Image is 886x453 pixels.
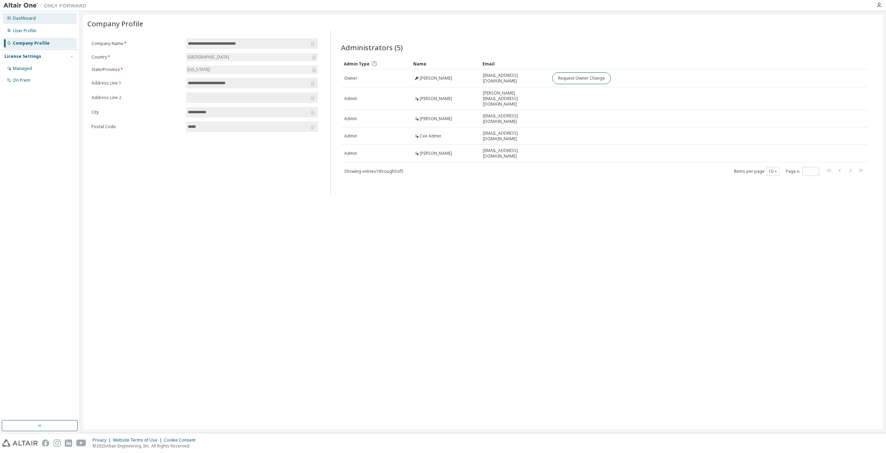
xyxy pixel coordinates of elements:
span: [PERSON_NAME] [420,116,452,122]
img: linkedin.svg [65,439,72,447]
span: [PERSON_NAME][EMAIL_ADDRESS][DOMAIN_NAME] [483,90,546,107]
span: Showing entries 1 through 5 of 5 [344,168,403,174]
span: Admin [344,96,357,101]
img: altair_logo.svg [2,439,38,447]
span: Admin [344,133,357,139]
img: facebook.svg [42,439,49,447]
img: youtube.svg [76,439,86,447]
img: Altair One [3,2,90,9]
div: Dashboard [13,16,36,21]
span: [EMAIL_ADDRESS][DOMAIN_NAME] [483,113,546,124]
div: Cookie Consent [164,437,200,443]
span: [PERSON_NAME] [420,151,452,156]
label: State/Province [92,67,182,72]
div: Name [413,58,477,69]
span: Page n. [786,167,819,176]
span: Admin Type [344,61,370,67]
div: Privacy [93,437,113,443]
div: On Prem [13,78,30,83]
div: [US_STATE] [186,66,211,73]
img: instagram.svg [53,439,61,447]
div: [GEOGRAPHIC_DATA] [186,53,318,61]
span: Cee Admin [420,133,441,139]
label: Address Line 2 [92,95,182,100]
button: 10 [768,169,778,174]
span: [EMAIL_ADDRESS][DOMAIN_NAME] [483,131,546,142]
p: © 2025 Altair Engineering, Inc. All Rights Reserved. [93,443,200,449]
span: Admin [344,116,357,122]
span: [PERSON_NAME] [420,75,452,81]
span: [PERSON_NAME] [420,96,452,101]
span: [EMAIL_ADDRESS][DOMAIN_NAME] [483,73,546,84]
div: [US_STATE] [186,65,318,74]
span: Company Profile [87,19,143,28]
label: Company Name [92,41,182,46]
div: Company Profile [13,41,50,46]
button: Request Owner Change [552,72,611,84]
div: Email [483,58,546,69]
label: Address Line 1 [92,80,182,86]
div: Managed [13,66,32,71]
span: Items per page [734,167,780,176]
span: Admin [344,151,357,156]
div: User Profile [13,28,36,34]
label: Country [92,54,182,60]
div: [GEOGRAPHIC_DATA] [186,53,230,61]
div: License Settings [5,54,41,59]
label: City [92,109,182,115]
div: Website Terms of Use [113,437,164,443]
span: [EMAIL_ADDRESS][DOMAIN_NAME] [483,148,546,159]
span: Administrators (5) [341,43,403,52]
label: Postal Code [92,124,182,130]
span: Owner [344,75,357,81]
